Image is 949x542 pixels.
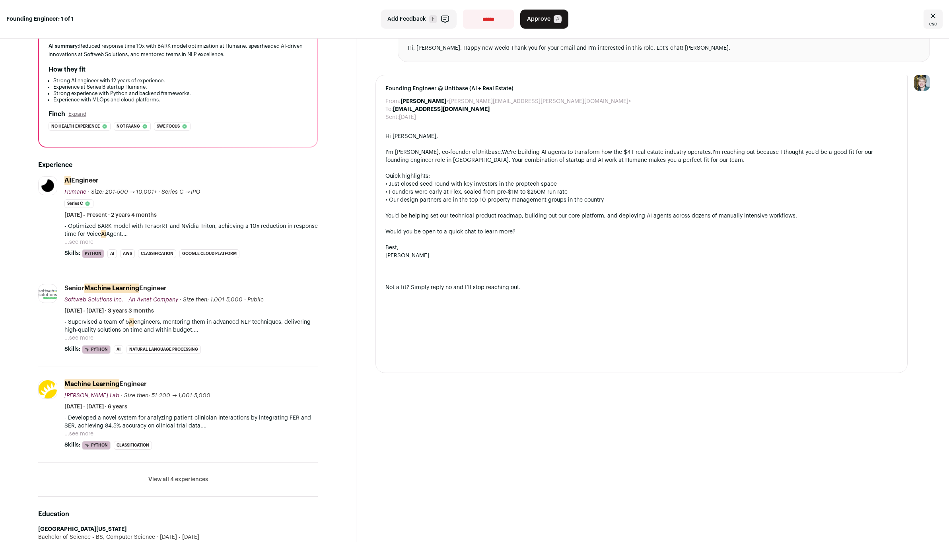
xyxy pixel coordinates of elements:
dt: From: [385,97,401,105]
b: [PERSON_NAME] [401,99,446,104]
li: Series C [64,199,93,208]
dt: To: [385,105,393,113]
a: Unitbase [477,150,501,155]
p: - Optimized BARK model with TensorRT and NVidia Triton, achieving a 10x reduction in response tim... [64,222,318,238]
button: Add Feedback F [381,10,457,29]
button: View all 4 experiences [148,476,208,484]
mark: AI [101,230,106,239]
span: A [554,15,562,23]
button: Expand [68,111,86,117]
div: [PERSON_NAME] [385,252,898,260]
li: AWS [120,249,135,258]
div: Engineer [64,380,147,389]
span: [DATE] - [DATE] [155,533,199,541]
span: [DATE] - [DATE] · 6 years [64,403,127,411]
div: Hi, [PERSON_NAME]. Happy new week! Thank you for your email and I'm interested in this role. Let'... [408,44,920,52]
li: AI [114,345,123,354]
div: Not a fit? Simply reply no and I’ll stop reaching out. [385,284,898,291]
button: ...see more [64,430,93,438]
img: 3f940a3adcbfd0019b4dce9d24ce9ffca7d6cf7d85939df94296c881d1b3b78d.jpg [39,380,57,398]
div: You'd be helping set our technical product roadmap, building out our core platform, and deploying... [385,212,898,220]
li: Google Cloud Platform [179,249,239,258]
span: · Size then: 1,001-5,000 [180,297,243,303]
li: Strong AI engineer with 12 years of experience. [53,78,307,84]
span: · Size: 201-500 → 10,001+ [88,189,157,195]
span: Skills: [64,345,80,353]
strong: Founding Engineer: 1 of 1 [6,15,74,23]
span: [DATE] - Present · 2 years 4 months [64,211,157,219]
p: - Developed a novel system for analyzing patient-clinician interactions by integrating FER and SE... [64,414,318,430]
h2: How they fit [49,65,86,74]
img: 6494470-medium_jpg [914,75,930,91]
strong: [GEOGRAPHIC_DATA][US_STATE] [38,526,126,532]
li: Python [82,441,111,450]
span: · [158,188,160,196]
div: • Founders were early at Flex, scaled from pre-$1M to $250M run rate [385,188,898,196]
button: Approve A [520,10,568,29]
li: Natural Language Processing [126,345,201,354]
span: Softweb Solutions Inc. - An Avnet Company [64,297,178,303]
span: Public [247,297,264,303]
div: • Just closed seed round with key investors in the proptech space [385,180,898,188]
span: Swe focus [157,122,180,130]
span: Not faang [117,122,140,130]
dd: [DATE] [399,113,416,121]
mark: AI [129,318,134,326]
li: AI [107,249,117,258]
h2: Experience [38,160,318,170]
div: Senior Engineer [64,284,167,293]
span: No health experience [51,122,100,130]
span: We're building AI agents to transform how the $4T real estate industry operates. [502,150,712,155]
div: Best, [385,244,898,252]
span: Skills: [64,441,80,449]
mark: Machine Learning [64,379,119,389]
span: · Size then: 51-200 → 1,001-5,000 [121,393,210,398]
h2: Finch [49,109,65,119]
span: Founding Engineer @ Unitbase (AI + Real Estate) [385,85,898,93]
a: Close [924,10,943,29]
li: Experience with MLOps and cloud platforms. [53,97,307,103]
div: Engineer [64,176,99,185]
span: esc [929,21,937,27]
div: Bachelor of Science - BS, Computer Science [38,533,318,541]
button: ...see more [64,238,93,246]
span: Skills: [64,249,80,257]
img: 0ff592683accd53243588ae4b1038550be7dcf1d423a8ca69364551e1f7b2d72.jpg [39,177,57,195]
dt: Sent: [385,113,399,121]
dd: <[PERSON_NAME][EMAIL_ADDRESS][PERSON_NAME][DOMAIN_NAME]> [401,97,631,105]
li: Python [82,249,104,258]
div: Hi [PERSON_NAME], [385,132,898,140]
button: ...see more [64,334,93,342]
li: Python [82,345,111,354]
span: F [429,15,437,23]
li: Classification [114,441,152,450]
img: 1f7bbb95d133913e22e5199670b670d3deb223e0e8a0c9975b41f0bd2e3e65ee.jpg [39,289,57,299]
div: Would you be open to a quick chat to learn more? [385,228,898,236]
b: [EMAIL_ADDRESS][DOMAIN_NAME] [393,107,490,112]
mark: AI [64,176,71,185]
mark: Machine Learning [84,284,139,293]
span: [PERSON_NAME] Lab [64,393,119,398]
div: • Our design partners are in the top 10 property management groups in the country [385,196,898,204]
span: Approve [527,15,550,23]
span: [DATE] - [DATE] · 3 years 3 months [64,307,154,315]
span: AI summary: [49,43,79,49]
span: Series C → IPO [161,189,200,195]
li: Experience at Series B startup Humane. [53,84,307,90]
span: · [244,296,246,304]
div: I'm [PERSON_NAME], co-founder of . I'm reaching out because I thought you'd be a good fit for our... [385,148,898,164]
li: Strong experience with Python and backend frameworks. [53,90,307,97]
div: Reduced response time 10x with BARK model optimization at Humane, spearheaded AI-driven innovatio... [49,42,307,58]
div: Quick highlights: [385,172,898,180]
span: Add Feedback [387,15,426,23]
li: Classification [138,249,176,258]
p: - Supervised a team of 5 engineers, mentoring them in advanced NLP techniques, delivering high-qu... [64,318,318,334]
h2: Education [38,509,318,519]
span: Humane [64,189,86,195]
